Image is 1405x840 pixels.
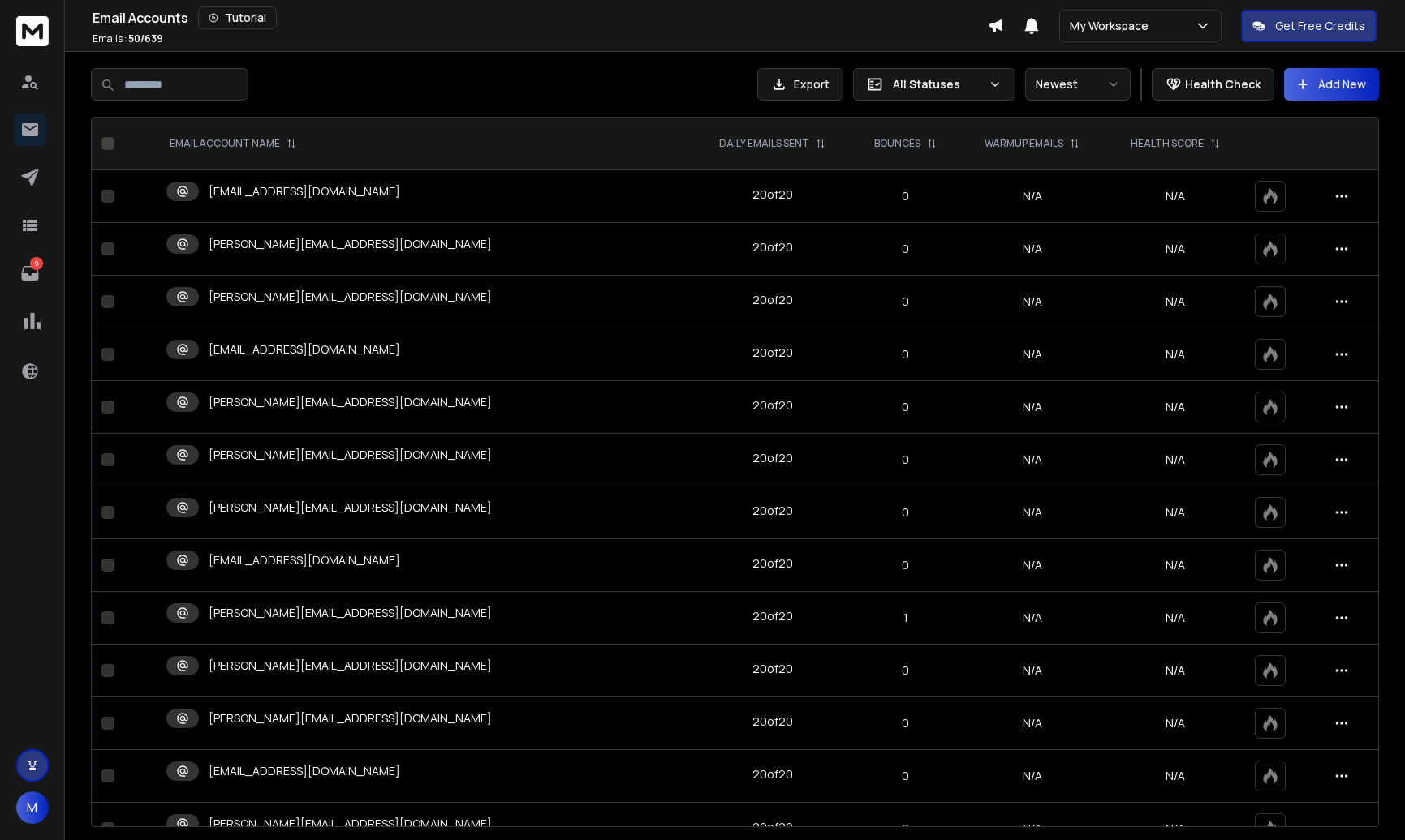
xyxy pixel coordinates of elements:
[959,276,1105,328] td: N/A
[1115,294,1235,310] p: N/A
[1115,346,1235,362] p: N/A
[985,137,1063,150] p: WARMUP EMAILS
[757,68,843,101] button: Export
[1131,137,1204,150] p: HEALTH SCORE
[862,504,950,521] p: 0
[209,499,492,516] p: [PERSON_NAME][EMAIL_ADDRESS][DOMAIN_NAME]
[209,236,492,252] p: [PERSON_NAME][EMAIL_ADDRESS][DOMAIN_NAME]
[752,819,793,835] div: 20 of 20
[1115,715,1235,731] p: N/A
[209,763,400,779] p: [EMAIL_ADDRESS][DOMAIN_NAME]
[862,821,950,837] p: 0
[862,188,950,204] p: 0
[959,697,1105,750] td: N/A
[959,381,1105,434] td: N/A
[1115,768,1235,784] p: N/A
[862,241,950,257] p: 0
[93,6,988,29] div: Email Accounts
[1115,241,1235,257] p: N/A
[1185,76,1261,92] p: Health Check
[1152,68,1274,101] button: Health Check
[209,658,492,674] p: [PERSON_NAME][EMAIL_ADDRESS][DOMAIN_NAME]
[752,555,793,572] div: 20 of 20
[862,610,950,626] p: 1
[752,766,793,782] div: 20 of 20
[1070,18,1155,34] p: My Workspace
[16,791,49,824] button: M
[874,137,920,150] p: BOUNCES
[93,32,163,45] p: Emails :
[862,557,950,573] p: 0
[893,76,982,92] p: All Statuses
[198,6,277,29] button: Tutorial
[959,486,1105,539] td: N/A
[14,257,46,289] a: 9
[862,768,950,784] p: 0
[862,294,950,310] p: 0
[209,816,492,832] p: [PERSON_NAME][EMAIL_ADDRESS][DOMAIN_NAME]
[752,345,793,361] div: 20 of 20
[959,328,1105,381] td: N/A
[209,341,400,358] p: [EMAIL_ADDRESS][DOMAIN_NAME]
[30,257,43,270] p: 9
[752,397,793,414] div: 20 of 20
[1115,188,1235,204] p: N/A
[862,399,950,415] p: 0
[1115,399,1235,415] p: N/A
[170,137,296,150] div: EMAIL ACCOUNT NAME
[752,661,793,677] div: 20 of 20
[1025,68,1131,101] button: Newest
[1115,557,1235,573] p: N/A
[959,539,1105,592] td: N/A
[1115,452,1235,468] p: N/A
[1115,662,1235,679] p: N/A
[1115,610,1235,626] p: N/A
[959,170,1105,223] td: N/A
[959,592,1105,645] td: N/A
[959,645,1105,697] td: N/A
[752,450,793,466] div: 20 of 20
[752,608,793,624] div: 20 of 20
[752,239,793,255] div: 20 of 20
[959,223,1105,276] td: N/A
[1115,504,1235,521] p: N/A
[209,605,492,621] p: [PERSON_NAME][EMAIL_ADDRESS][DOMAIN_NAME]
[752,292,793,308] div: 20 of 20
[862,715,950,731] p: 0
[959,434,1105,486] td: N/A
[752,503,793,519] div: 20 of 20
[719,137,809,150] p: DAILY EMAILS SENT
[752,186,793,203] div: 20 of 20
[209,289,492,305] p: [PERSON_NAME][EMAIL_ADDRESS][DOMAIN_NAME]
[209,552,400,568] p: [EMAIL_ADDRESS][DOMAIN_NAME]
[862,346,950,362] p: 0
[959,750,1105,803] td: N/A
[1275,18,1365,34] p: Get Free Credits
[209,183,400,199] p: [EMAIL_ADDRESS][DOMAIN_NAME]
[209,394,492,410] p: [PERSON_NAME][EMAIL_ADDRESS][DOMAIN_NAME]
[1115,821,1235,837] p: N/A
[862,662,950,679] p: 0
[1241,10,1377,42] button: Get Free Credits
[128,32,163,45] span: 50 / 639
[862,452,950,468] p: 0
[752,714,793,730] div: 20 of 20
[1284,68,1379,101] button: Add New
[209,447,492,463] p: [PERSON_NAME][EMAIL_ADDRESS][DOMAIN_NAME]
[209,710,492,726] p: [PERSON_NAME][EMAIL_ADDRESS][DOMAIN_NAME]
